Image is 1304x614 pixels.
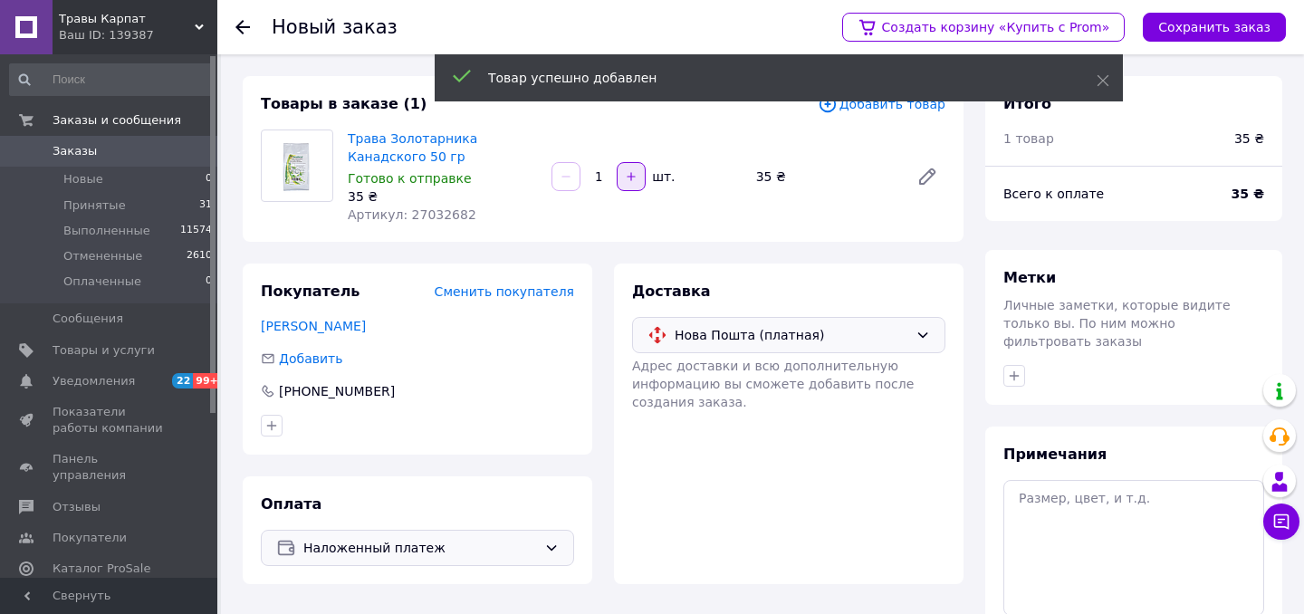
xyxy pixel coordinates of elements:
[435,284,574,299] span: Сменить покупателя
[235,18,250,36] div: Вернуться назад
[1143,13,1286,42] button: Сохранить заказ
[272,18,398,37] div: Новый заказ
[63,223,150,239] span: Выполненные
[261,283,360,300] span: Покупатель
[279,351,342,366] span: Добавить
[63,273,141,290] span: Оплаченные
[348,131,477,164] a: Трава Золотарника Канадского 50 гр
[53,373,135,389] span: Уведомления
[348,187,537,206] div: 35 ₴
[1263,504,1299,540] button: Чат с покупателем
[632,359,914,409] span: Адрес доставки и всю дополнительную информацию вы сможете добавить после создания заказа.
[1003,185,1232,203] div: Всего к оплате
[53,404,168,437] span: Показатели работы компании
[180,223,212,239] span: 11574
[53,112,181,129] span: Заказы и сообщения
[1003,269,1056,286] span: Метки
[1003,131,1054,146] span: 1 товар
[261,319,366,333] a: [PERSON_NAME]
[53,530,127,546] span: Покупатели
[261,495,321,513] span: Оплата
[909,158,945,195] a: Редактировать
[53,561,150,577] span: Каталог ProSale
[199,197,212,214] span: 31
[348,207,476,222] span: Артикул: 27032682
[632,283,711,300] span: Доставка
[53,451,168,484] span: Панель управления
[53,342,155,359] span: Товары и услуги
[63,171,103,187] span: Новые
[63,248,142,264] span: Отмененные
[273,130,321,201] img: Трава Золотарника Канадского 50 гр
[63,197,126,214] span: Принятые
[749,164,902,189] div: 35 ₴
[187,248,212,264] span: 2610
[488,69,1051,87] div: Товар успешно добавлен
[842,13,1125,42] a: Создать корзину «Купить с Prom»
[1003,446,1107,463] span: Примечания
[303,538,537,558] span: Наложенный платеж
[279,384,395,398] span: [PHONE_NUMBER]
[206,273,212,290] span: 0
[647,168,676,186] div: шт.
[261,95,427,112] span: Товары в заказе (1)
[172,373,193,389] span: 22
[59,11,195,27] span: Травы Карпат
[1003,298,1231,349] span: Личные заметки, которые видите только вы. По ним можно фильтровать заказы
[193,373,223,389] span: 99+
[348,171,472,186] span: Готово к отправке
[53,143,97,159] span: Заказы
[1232,185,1264,203] span: 35 ₴
[53,311,123,327] span: Сообщения
[1234,130,1264,148] span: 35 ₴
[675,325,908,345] span: Нова Пошта (платная)
[59,27,217,43] div: Ваш ID: 139387
[53,499,101,515] span: Отзывы
[9,63,214,96] input: Поиск
[206,171,212,187] span: 0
